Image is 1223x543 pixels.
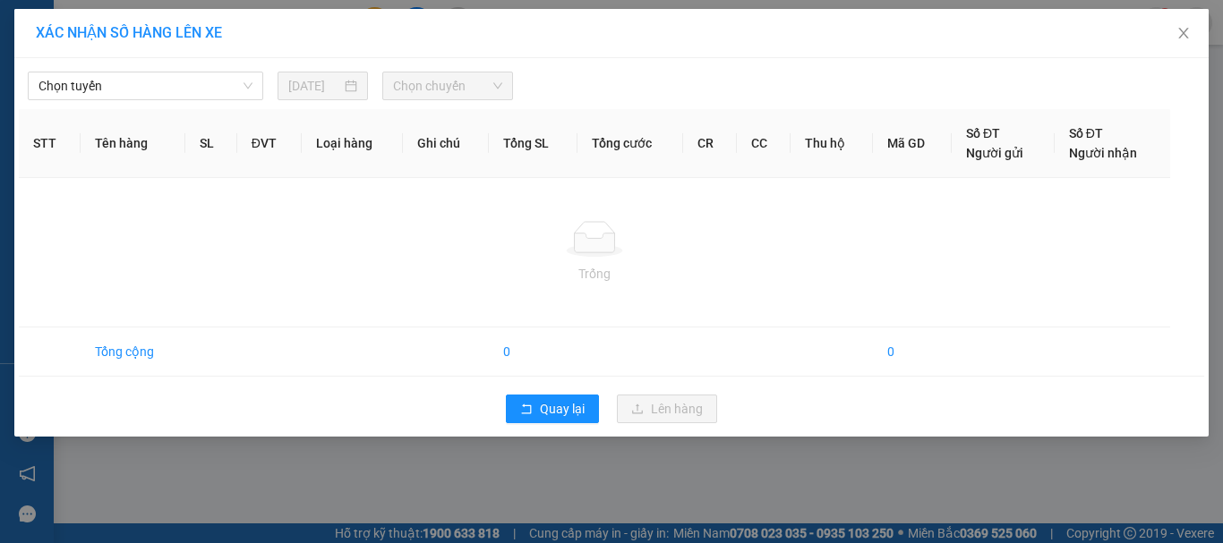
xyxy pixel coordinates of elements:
span: Chọn chuyến [393,72,503,99]
th: SL [185,109,236,178]
span: Số ĐT [966,126,1000,140]
th: Loại hàng [302,109,404,178]
th: Tổng cước [577,109,683,178]
span: close [1176,26,1191,40]
span: Người nhận [1069,146,1137,160]
th: Ghi chú [403,109,489,178]
span: XÁC NHẬN SỐ HÀNG LÊN XE [36,24,222,41]
th: ĐVT [237,109,302,178]
button: Close [1159,9,1209,59]
th: STT [19,109,81,178]
input: 14/08/2025 [288,76,340,96]
td: 0 [489,327,577,377]
button: uploadLên hàng [617,395,717,423]
th: Tên hàng [81,109,185,178]
th: Tổng SL [489,109,577,178]
td: 0 [873,327,952,377]
button: rollbackQuay lại [506,395,599,423]
td: Tổng cộng [81,327,185,377]
div: Trống [33,264,1156,284]
th: CC [737,109,791,178]
th: CR [683,109,737,178]
th: Mã GD [873,109,952,178]
th: Thu hộ [791,109,873,178]
span: Số ĐT [1069,126,1103,140]
span: Người gửi [966,146,1023,160]
span: Quay lại [540,399,585,419]
span: rollback [520,403,533,417]
span: Chọn tuyến [38,72,252,99]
